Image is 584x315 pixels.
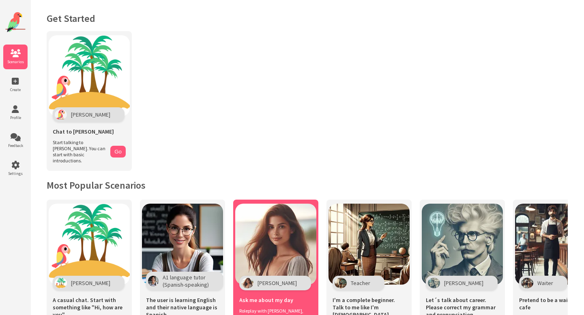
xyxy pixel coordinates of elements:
span: Create [3,87,28,92]
span: Settings [3,171,28,176]
span: Chat to [PERSON_NAME] [53,128,114,135]
button: Go [110,146,126,157]
img: Character [55,278,67,288]
img: Scenario Image [235,204,316,285]
img: Character [521,278,533,288]
h1: Get Started [47,12,568,25]
img: Scenario Image [49,204,130,285]
span: A1 language tutor (Spanish-speaking) [163,274,209,288]
img: Scenario Image [422,204,503,285]
h2: Most Popular Scenarios [47,179,568,192]
img: Character [148,276,159,286]
span: Teacher [351,279,370,287]
img: Chat with Polly [49,35,130,116]
span: Scenarios [3,59,28,64]
span: Start talking to [PERSON_NAME]. You can start with basic introductions. [53,139,106,164]
img: Polly [55,109,67,120]
span: Ask me about my day [239,296,293,304]
img: Website Logo [5,12,26,32]
img: Character [241,278,253,288]
img: Scenario Image [142,204,223,285]
img: Scenario Image [328,204,410,285]
span: [PERSON_NAME] [444,279,483,287]
span: [PERSON_NAME] [71,279,110,287]
span: [PERSON_NAME] [258,279,297,287]
span: [PERSON_NAME] [71,111,110,118]
span: Profile [3,115,28,120]
img: Character [335,278,347,288]
span: Waiter [537,279,553,287]
img: Character [428,278,440,288]
span: Feedback [3,143,28,148]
